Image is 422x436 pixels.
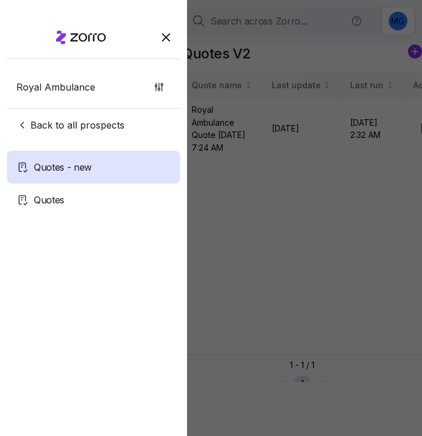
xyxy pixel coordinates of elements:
[16,118,124,132] span: Back to all prospects
[12,113,129,137] button: Back to all prospects
[34,193,64,207] span: Quotes
[16,80,95,95] span: Royal Ambulance
[7,184,180,216] a: Quotes
[34,160,92,175] span: Quotes - new
[7,151,180,184] a: Quotes - new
